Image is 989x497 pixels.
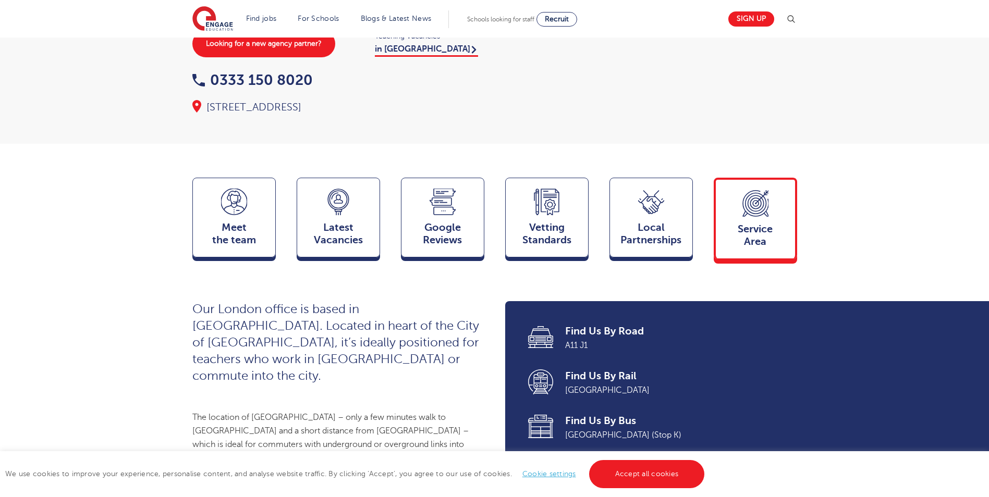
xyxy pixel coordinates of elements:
[467,16,534,23] span: Schools looking for staff
[407,221,479,246] span: Google Reviews
[302,221,374,246] span: Latest Vacancies
[589,460,705,488] a: Accept all cookies
[565,339,783,352] span: A11 J1
[565,414,783,428] span: Find Us By Bus
[728,11,774,27] a: Sign up
[714,178,797,264] a: ServiceArea
[536,12,577,27] a: Recruit
[192,100,484,115] div: [STREET_ADDRESS]
[511,221,583,246] span: Vetting Standards
[522,470,576,478] a: Cookie settings
[721,223,790,248] span: Service Area
[297,178,380,262] a: LatestVacancies
[401,178,484,262] a: GoogleReviews
[5,470,707,478] span: We use cookies to improve your experience, personalise content, and analyse website traffic. By c...
[192,6,233,32] img: Engage Education
[375,44,478,57] a: in [GEOGRAPHIC_DATA]
[246,15,277,22] a: Find jobs
[565,383,783,397] span: [GEOGRAPHIC_DATA]
[565,369,783,383] span: Find Us By Rail
[505,178,589,262] a: VettingStandards
[192,178,276,262] a: Meetthe team
[192,302,479,383] span: Our London office is based in [GEOGRAPHIC_DATA]. Located in heart of the City of [GEOGRAPHIC_DATA...
[298,15,339,22] a: For Schools
[198,221,270,246] span: Meet the team
[565,324,783,339] span: Find Us By Road
[361,15,432,22] a: Blogs & Latest News
[192,30,335,57] a: Looking for a new agency partner?
[609,178,693,262] a: Local Partnerships
[545,15,569,23] span: Recruit
[565,428,783,442] span: [GEOGRAPHIC_DATA] (Stop K)
[615,221,687,246] span: Local Partnerships
[192,72,313,88] a: 0333 150 8020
